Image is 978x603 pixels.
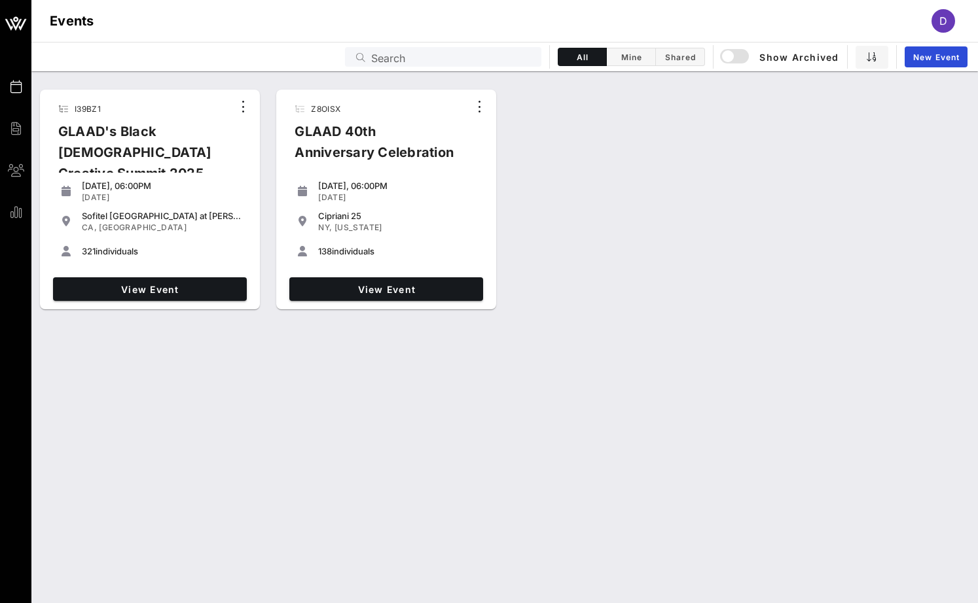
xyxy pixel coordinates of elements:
div: GLAAD 40th Anniversary Celebration [284,121,469,173]
span: CA, [82,222,97,232]
span: NY, [318,222,332,232]
span: Mine [615,52,647,62]
span: Shared [664,52,697,62]
span: 321 [82,246,96,256]
h1: Events [50,10,94,31]
div: D [932,9,955,33]
a: View Event [53,277,247,301]
span: All [566,52,598,62]
span: [GEOGRAPHIC_DATA] [99,222,187,232]
button: Show Archived [721,45,839,69]
span: 138 [318,246,332,256]
button: All [558,48,607,66]
div: [DATE] [318,192,478,203]
div: [DATE] [82,192,242,203]
span: New Event [913,52,960,62]
div: GLAAD's Black [DEMOGRAPHIC_DATA] Creative Summit 2025 [48,121,232,194]
span: Z8OISX [311,104,340,114]
span: View Event [58,284,242,295]
a: View Event [289,277,483,301]
span: View Event [295,284,478,295]
div: [DATE], 06:00PM [82,181,242,191]
span: [US_STATE] [335,222,382,232]
button: Shared [656,48,705,66]
span: I39BZ1 [75,104,101,114]
span: Show Archived [722,49,839,65]
div: Sofitel [GEOGRAPHIC_DATA] at [PERSON_NAME][GEOGRAPHIC_DATA] [82,211,242,221]
span: D [939,14,947,27]
div: Cipriani 25 [318,211,478,221]
div: individuals [318,246,478,256]
a: New Event [905,46,968,67]
div: individuals [82,246,242,256]
button: Mine [607,48,656,66]
div: [DATE], 06:00PM [318,181,478,191]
